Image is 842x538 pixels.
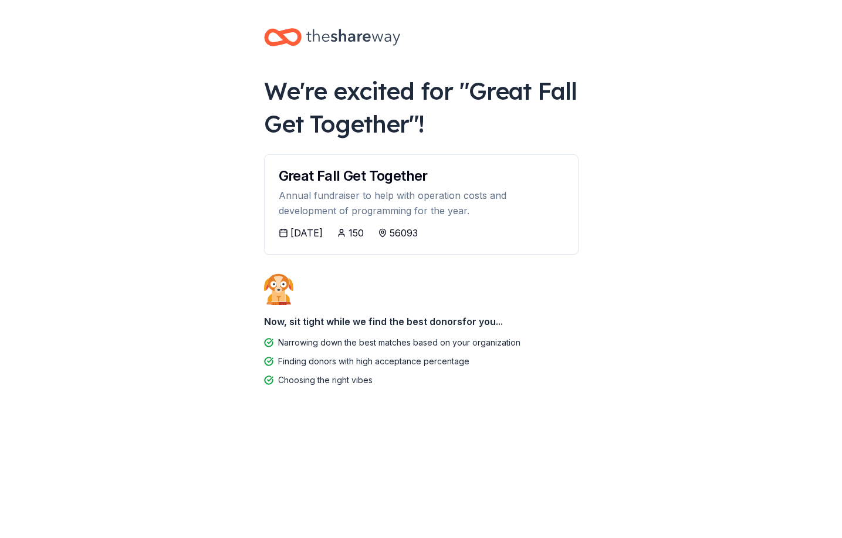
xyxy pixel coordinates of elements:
div: 56093 [390,226,418,240]
div: Narrowing down the best matches based on your organization [278,336,520,350]
div: [DATE] [290,226,323,240]
div: Annual fundraiser to help with operation costs and development of programming for the year. [279,188,564,219]
div: We're excited for " Great Fall Get Together "! [264,75,579,140]
div: Great Fall Get Together [279,169,564,183]
div: Now, sit tight while we find the best donors for you... [264,310,579,333]
div: Choosing the right vibes [278,373,373,387]
div: 150 [349,226,364,240]
div: Finding donors with high acceptance percentage [278,354,469,368]
img: Dog waiting patiently [264,273,293,305]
